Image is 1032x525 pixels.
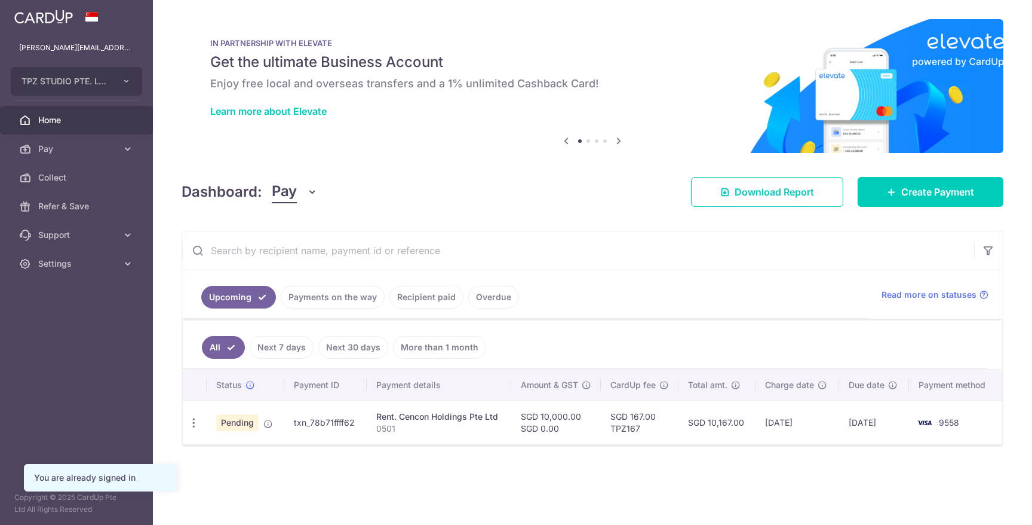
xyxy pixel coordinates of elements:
td: [DATE] [839,401,909,444]
button: Pay [272,181,318,203]
th: Payment ID [284,370,367,401]
h5: Get the ultimate Business Account [210,53,975,72]
span: Support [38,229,117,241]
a: Create Payment [858,177,1003,207]
a: Read more on statuses [881,289,988,301]
span: Pending [216,414,259,431]
td: [DATE] [755,401,839,444]
span: Due date [849,379,884,391]
td: SGD 10,000.00 SGD 0.00 [511,401,601,444]
td: txn_78b71ffff62 [284,401,367,444]
a: Payments on the way [281,286,385,309]
span: CardUp fee [610,379,656,391]
span: Charge date [765,379,814,391]
p: 0501 [376,423,502,435]
h6: Enjoy free local and overseas transfers and a 1% unlimited Cashback Card! [210,77,975,91]
th: Payment method [909,370,1002,401]
a: All [202,336,245,359]
img: Bank Card [913,416,936,430]
span: Settings [38,258,117,270]
th: Payment details [367,370,511,401]
span: Collect [38,172,117,184]
span: Status [216,379,242,391]
span: Pay [38,143,117,155]
a: Recipient paid [389,286,463,309]
span: Refer & Save [38,200,117,212]
input: Search by recipient name, payment id or reference [182,231,974,270]
span: Read more on statuses [881,289,976,301]
a: Learn more about Elevate [210,105,327,117]
img: CardUp [14,10,73,24]
h4: Dashboard: [182,181,262,203]
div: Rent. Cencon Holdings Pte Ltd [376,411,502,423]
td: SGD 167.00 TPZ167 [601,401,678,444]
p: [PERSON_NAME][EMAIL_ADDRESS][DOMAIN_NAME] [19,42,134,54]
img: Renovation banner [182,19,1003,153]
span: TPZ STUDIO PTE. LTD. [21,75,110,87]
a: Upcoming [201,286,276,309]
a: Overdue [468,286,519,309]
span: Home [38,114,117,126]
button: TPZ STUDIO PTE. LTD. [11,67,142,96]
span: Amount & GST [521,379,578,391]
p: IN PARTNERSHIP WITH ELEVATE [210,38,975,48]
td: SGD 10,167.00 [678,401,755,444]
a: More than 1 month [393,336,486,359]
span: Download Report [735,185,814,199]
span: Pay [272,181,297,203]
div: You are already signed in [34,472,167,484]
span: Total amt. [688,379,727,391]
span: Create Payment [901,185,974,199]
a: Next 30 days [318,336,388,359]
span: 9558 [939,417,959,428]
a: Download Report [691,177,843,207]
a: Next 7 days [250,336,314,359]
